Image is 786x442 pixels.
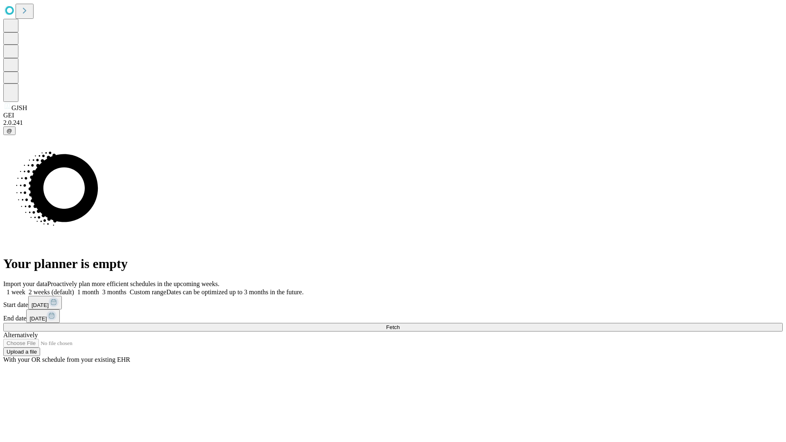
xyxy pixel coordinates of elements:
button: [DATE] [26,309,60,323]
span: Proactively plan more efficient schedules in the upcoming weeks. [47,280,219,287]
button: @ [3,126,16,135]
span: [DATE] [29,316,47,322]
h1: Your planner is empty [3,256,783,271]
div: Start date [3,296,783,309]
span: Alternatively [3,331,38,338]
button: Fetch [3,323,783,331]
span: 3 months [102,289,126,295]
span: GJSH [11,104,27,111]
span: 1 week [7,289,25,295]
span: 2 weeks (default) [29,289,74,295]
button: Upload a file [3,347,40,356]
span: Dates can be optimized up to 3 months in the future. [166,289,303,295]
span: [DATE] [32,302,49,308]
button: [DATE] [28,296,62,309]
span: @ [7,128,12,134]
div: End date [3,309,783,323]
span: 1 month [77,289,99,295]
div: GEI [3,112,783,119]
span: With your OR schedule from your existing EHR [3,356,130,363]
div: 2.0.241 [3,119,783,126]
span: Fetch [386,324,400,330]
span: Import your data [3,280,47,287]
span: Custom range [130,289,166,295]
